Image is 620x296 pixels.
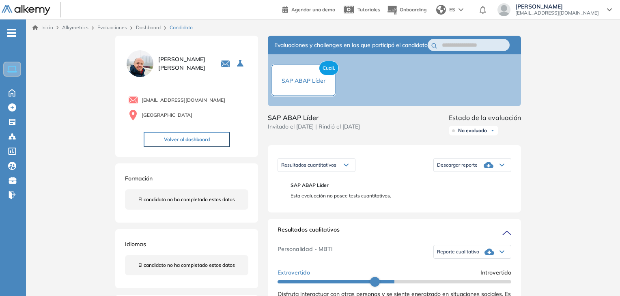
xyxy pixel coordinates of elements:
[125,49,155,79] img: PROFILE_MENU_LOGO_USER
[274,41,428,49] span: Evaluaciones y challenges en los que participó el candidato
[125,240,146,248] span: Idiomas
[7,32,16,34] i: -
[490,128,495,133] img: Ícono de flecha
[142,112,192,119] span: [GEOGRAPHIC_DATA]
[449,113,521,122] span: Estado de la evaluación
[437,162,478,168] span: Descargar reporte
[458,127,487,134] span: No evaluado
[515,3,599,10] span: [PERSON_NAME]
[291,6,335,13] span: Agendar una demo
[138,262,235,269] span: El candidato no ha completado estos datos
[281,162,336,168] span: Resultados cuantitativos
[62,24,88,30] span: Alkymetrics
[400,6,426,13] span: Onboarding
[125,175,153,182] span: Formación
[449,6,455,13] span: ES
[480,268,511,277] span: Introvertido
[144,132,230,147] button: Volver al dashboard
[158,55,211,72] span: [PERSON_NAME] [PERSON_NAME]
[387,1,426,19] button: Onboarding
[436,5,446,15] img: world
[2,5,50,15] img: Logo
[136,24,161,30] a: Dashboard
[282,77,325,84] span: SAP ABAP Líder
[97,24,127,30] a: Evaluaciones
[291,182,505,189] span: SAP ABAP Líder
[278,245,333,259] span: Personalidad - MBTI
[319,61,339,75] span: Cuali.
[282,4,335,14] a: Agendar una demo
[170,24,193,31] span: Candidato
[515,10,599,16] span: [EMAIL_ADDRESS][DOMAIN_NAME]
[32,24,53,31] a: Inicio
[138,196,235,203] span: El candidato no ha completado estos datos
[268,122,360,131] span: Invitado el [DATE] | Rindió el [DATE]
[142,97,225,104] span: [EMAIL_ADDRESS][DOMAIN_NAME]
[437,249,479,255] span: Reporte cualitativo
[278,225,340,238] span: Resultados cualitativos
[268,113,360,122] span: SAP ABAP Líder
[291,192,505,199] span: Esta evaluación no posee tests cuantitativos.
[278,268,310,277] span: Extrovertido
[234,56,248,71] button: Seleccione la evaluación activa
[357,6,380,13] span: Tutoriales
[459,8,463,11] img: arrow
